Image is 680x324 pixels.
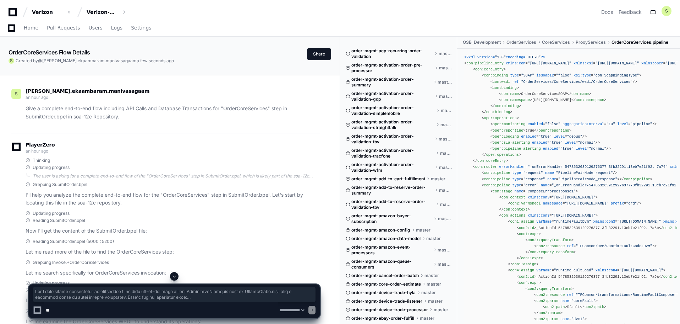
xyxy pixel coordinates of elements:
[567,134,582,139] span: "debug"
[617,122,628,126] span: level
[517,226,536,230] span: < >
[490,80,637,84] span: < = />
[554,219,591,224] span: "runtimeFaultDvm"
[521,256,541,260] span: con1:expr
[542,39,570,45] span: CoreServices
[42,58,137,63] span: [PERSON_NAME].ekaambaram.manivasagaam
[501,92,519,96] span: con:name
[556,73,571,78] span: "false"
[499,165,526,169] span: errorHandler
[578,140,595,145] span: "normal"
[543,201,563,206] span: namespace
[490,86,519,90] span: < >
[558,177,617,181] span: "PipelinePairNode_response"
[416,227,431,233] span: master
[35,289,313,300] span: Lor I dolo sitame consectetur ad elitseddoe t incididu utl-et-dol magn ali eni AdminImveNiamquis ...
[528,165,668,169] span: "_onErrorHandler-5478532639129276377-3fb32291.13eb7e21f92.-7a74"
[486,153,519,157] span: oper:operations
[515,189,523,193] span: name
[493,122,525,126] span: oper:monitoring
[351,185,433,196] span: order-mgmt-add-to-reserve-order-summary
[576,244,652,248] span: "TFCommon/DVM/RuntimeFaultCodesDVM"
[576,39,606,45] span: ProxyServices
[351,105,435,116] span: order-mgmt-activation-order-validation-simplemobile
[439,187,452,193] span: master
[506,61,525,65] span: xmlns:con
[552,213,595,218] span: "[URL][DOMAIN_NAME]"
[351,148,434,159] span: order-mgmt-activation-order-validation-tracfone
[486,110,510,114] span: con:binding
[26,227,320,235] p: Now I'll get the content of the SubmitOrder.bpel file:
[131,20,151,36] a: Settings
[530,250,574,254] span: con2:xqueryTransform
[24,20,38,36] a: Home
[536,268,552,272] span: varName
[10,58,13,64] h1: S
[484,177,510,181] span: con:pipeline
[510,268,534,272] span: con4:assign
[499,207,530,212] span: </ >
[493,80,510,84] span: con:wsdl
[517,256,543,260] span: </ >
[523,183,538,187] span: "error"
[528,195,550,200] span: xmlns:con3
[9,49,90,56] app-text-character-animate: OrderCoreServices Flow Details
[512,183,521,187] span: type
[607,122,615,126] span: "10"
[528,122,543,126] span: enabled
[528,61,571,65] span: "[URL][DOMAIN_NAME]"
[490,122,657,126] span: < = = = />
[493,147,541,151] span: oper:pipeline-alerting
[571,92,589,96] span: con:name
[508,201,641,206] span: < = = />
[473,159,508,163] span: </ >
[87,9,117,16] div: Verizon-Clarify-Order-Management
[438,79,452,85] span: master
[567,244,574,248] span: ref
[519,232,538,236] span: con1:expr
[493,86,517,90] span: con:binding
[499,92,521,96] span: < >
[641,61,663,65] span: xmlns:oper
[84,6,129,18] button: Verizon-Clarify-Order-Management
[554,268,593,272] span: "runtimeFaultLoad"
[440,202,452,207] span: master
[552,195,595,200] span: "[URL][DOMAIN_NAME]"
[26,143,55,147] span: PlayerZero
[111,20,122,36] a: Logs
[26,248,320,256] p: Let me read more of the file to find the OrderCoreServices step:
[438,261,452,267] span: master
[593,73,639,78] span: "con:SoapBindingType"
[506,39,536,45] span: OrderServices
[547,177,556,181] span: name
[351,259,432,270] span: order-mgmt-amazon-queue-consumers
[131,26,151,30] span: Settings
[619,9,642,16] button: Feedback
[33,218,85,223] span: Reading SubmitOrder.bpel
[545,122,560,126] span: "false"
[490,104,521,108] span: </ >
[439,165,452,170] span: master
[351,213,432,224] span: order-mgmt-amazon-buyer-subscription
[137,58,174,63] span: a few seconds ago
[475,165,497,169] span: con:router
[490,128,526,133] span: < >
[589,147,606,151] span: "normal"
[626,201,637,206] span: "ord"
[495,104,519,108] span: con:binding
[484,183,510,187] span: con:pipeline
[528,238,571,242] span: con2:xqueryTransform
[521,80,632,84] span: "OrderServices/CoreServices/wsdl/OrderCoreServices"
[439,94,452,99] span: master
[521,73,534,78] span: "SOAP"
[593,219,615,224] span: xmlns:con3
[466,61,504,65] span: con:pipelineEntry
[536,73,554,78] span: isSoap12
[574,73,591,78] span: xsi:type
[351,162,433,173] span: order-mgmt-activation-order-validation-wfm
[499,213,598,218] span: < = >
[484,116,516,120] span: oper:operations
[526,238,574,242] span: < >
[611,201,624,206] span: prefix
[617,219,661,224] span: "[URL][DOMAIN_NAME]"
